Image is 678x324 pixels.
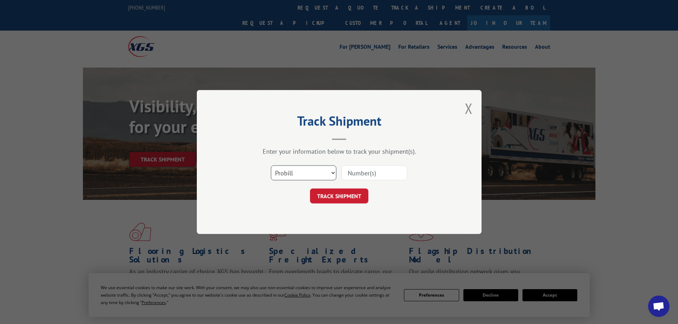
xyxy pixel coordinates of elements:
[232,147,446,155] div: Enter your information below to track your shipment(s).
[232,116,446,129] h2: Track Shipment
[648,296,669,317] div: Open chat
[310,188,368,203] button: TRACK SHIPMENT
[342,165,407,180] input: Number(s)
[465,99,473,118] button: Close modal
